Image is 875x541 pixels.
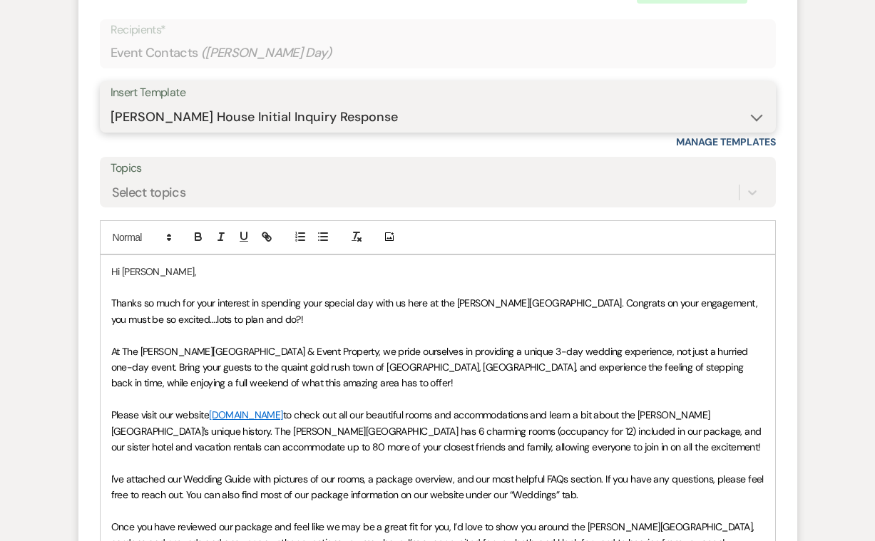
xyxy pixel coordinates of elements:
span: At The [PERSON_NAME][GEOGRAPHIC_DATA] & Event Property, we pride ourselves in providing a unique ... [111,345,751,390]
p: Hi [PERSON_NAME], [111,264,764,279]
p: Recipients* [111,21,765,39]
span: Please visit our website [111,408,210,421]
div: Insert Template [111,83,765,103]
span: Thanks so much for your interest in spending your special day with us here at the [PERSON_NAME][G... [111,297,760,325]
span: I've attached our Wedding Guide with pictures of our rooms, a package overview, and our most help... [111,473,767,501]
a: [DOMAIN_NAME] [209,408,283,421]
span: ( [PERSON_NAME] Day ) [201,43,333,63]
div: Event Contacts [111,39,765,67]
label: Topics [111,158,765,179]
span: to check out all our beautiful rooms and accommodations and learn a bit about the [PERSON_NAME][G... [111,408,764,453]
div: Select topics [112,182,186,202]
a: Manage Templates [676,135,776,148]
